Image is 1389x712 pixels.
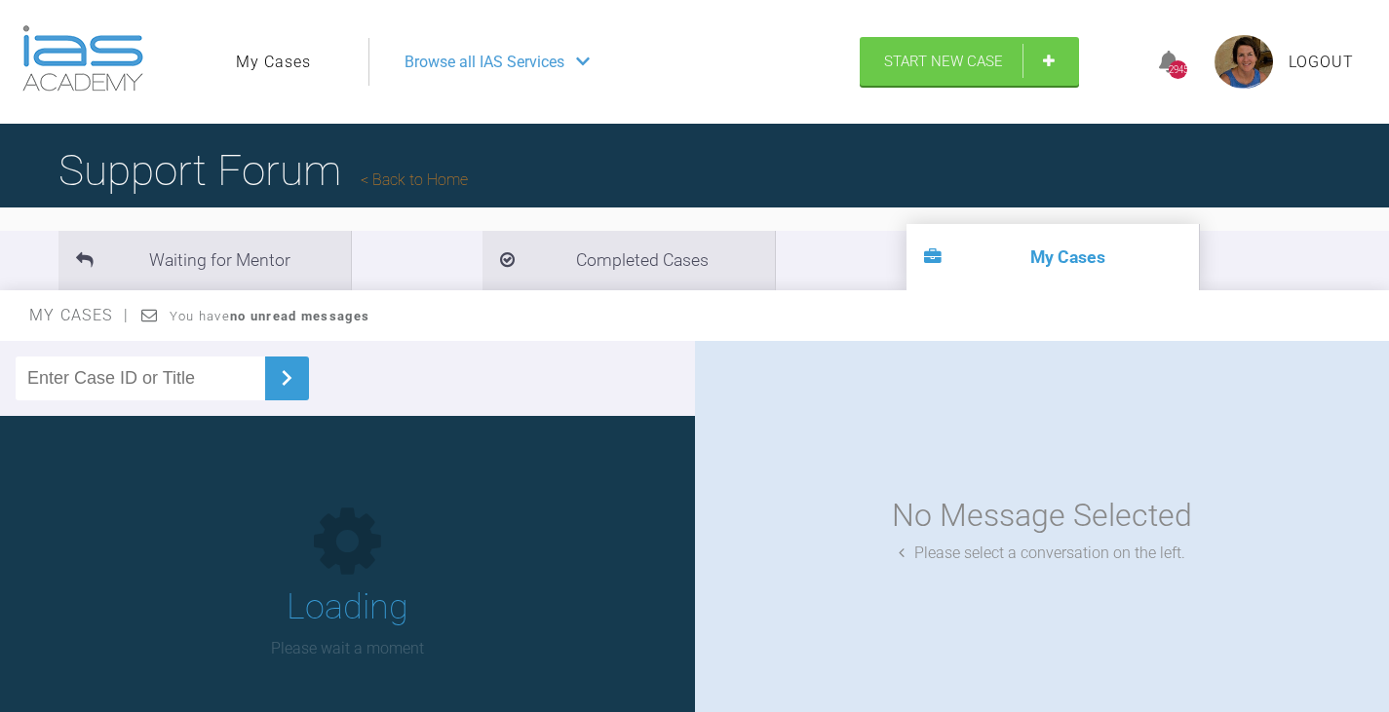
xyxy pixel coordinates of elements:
span: Browse all IAS Services [405,50,564,75]
li: My Cases [907,224,1199,290]
span: My Cases [29,306,130,324]
a: My Cases [236,50,311,75]
div: Please select a conversation on the left. [899,541,1185,566]
img: logo-light.3e3ef733.png [22,25,143,92]
h1: Loading [287,580,408,636]
span: You have [170,309,369,323]
a: Logout [1289,50,1354,75]
li: Completed Cases [482,231,775,290]
strong: no unread messages [230,309,369,323]
a: Back to Home [361,170,468,189]
p: Please wait a moment [271,636,424,661]
img: profile.png [1215,35,1273,89]
img: chevronRight.28bd32b0.svg [271,362,302,393]
h1: Support Forum [58,136,468,205]
a: Start New Case [860,37,1079,86]
div: 2945 [1169,60,1187,79]
input: Enter Case ID or Title [16,356,265,400]
div: No Message Selected [892,491,1192,541]
span: Start New Case [884,53,1003,70]
li: Waiting for Mentor [58,231,351,290]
